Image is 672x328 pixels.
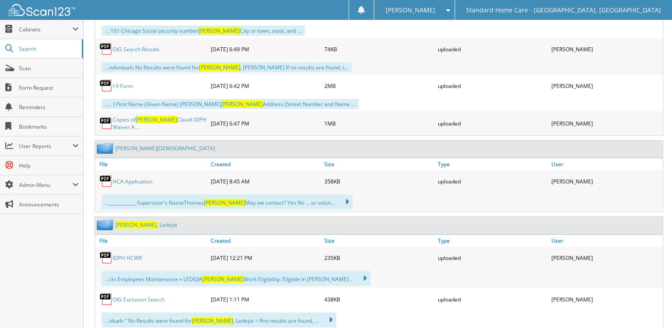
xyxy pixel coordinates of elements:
[136,116,177,123] span: [PERSON_NAME]
[549,77,663,95] div: [PERSON_NAME]
[19,65,79,72] span: Scan
[102,62,352,72] div: ...ndividuals No Results were found for , [PERSON_NAME] If no results are found, t...
[113,178,152,185] a: HCA Application
[102,99,359,109] div: ..... ) First Name (Given Name) [PERSON_NAME] Address (Street Number and Name ...
[628,286,672,328] iframe: Chat Widget
[322,290,436,308] div: 438KB
[436,235,549,247] a: Type
[221,100,263,108] span: [PERSON_NAME]
[322,172,436,190] div: 358KB
[97,219,115,230] img: folder2.png
[95,235,209,247] a: File
[19,123,79,130] span: Bookmarks
[102,313,336,328] div: ...iduals “ No Results were found for , Ledejia > Ifno results are found, ...
[209,158,322,170] a: Created
[209,77,322,95] div: [DATE] 6:42 PM
[102,271,370,286] div: ...cts Employees Maintenance » LEDEJIA Work Eligibility: Eligible In [PERSON_NAME]...
[19,84,79,92] span: Form Request
[204,199,245,206] span: [PERSON_NAME]
[19,103,79,111] span: Reminders
[436,40,549,58] div: uploaded
[113,296,165,303] a: OIG Exclusion Search
[19,162,79,169] span: Help
[549,172,663,190] div: [PERSON_NAME]
[99,251,113,264] img: PDF.png
[209,290,322,308] div: [DATE] 1:11 PM
[322,77,436,95] div: 2MB
[115,221,157,229] span: [PERSON_NAME]
[192,317,233,324] span: [PERSON_NAME]
[115,145,215,152] a: [PERSON_NAME][DEMOGRAPHIC_DATA]
[97,143,115,154] img: folder2.png
[209,172,322,190] div: [DATE] 8:45 AM
[19,181,72,189] span: Admin Menu
[209,235,322,247] a: Created
[549,235,663,247] a: User
[549,290,663,308] div: [PERSON_NAME]
[436,114,549,133] div: uploaded
[99,42,113,56] img: PDF.png
[385,8,435,13] span: [PERSON_NAME]
[198,27,240,34] span: [PERSON_NAME]
[549,40,663,58] div: [PERSON_NAME]
[436,290,549,308] div: uploaded
[19,26,72,33] span: Cabinets
[322,158,436,170] a: Size
[322,249,436,267] div: 235KB
[19,201,79,208] span: Announcements
[322,40,436,58] div: 74KB
[99,293,113,306] img: PDF.png
[549,249,663,267] div: [PERSON_NAME]
[199,64,240,71] span: [PERSON_NAME]
[322,235,436,247] a: Size
[436,77,549,95] div: uploaded
[99,175,113,188] img: PDF.png
[95,158,209,170] a: File
[209,40,322,58] div: [DATE] 6:49 PM
[113,46,159,53] a: OIG Search Results
[102,26,305,36] div: ... 101 Chicago Social security number City or town, state, and ...
[113,82,133,90] a: I-9 Form
[115,221,177,229] a: [PERSON_NAME], Ledejia
[113,254,142,262] a: IDPH HCWR
[113,116,206,131] a: Copies of[PERSON_NAME]Claudi IDPH Waiver A...
[102,195,353,210] div: ...____________ Supervisor's NameThomas May we contact? Yes No ... or volun...
[202,275,244,283] span: [PERSON_NAME]
[322,114,436,133] div: 1MB
[549,158,663,170] a: User
[436,249,549,267] div: uploaded
[209,249,322,267] div: [DATE] 12:21 PM
[9,4,75,16] img: scan123-logo-white.svg
[549,114,663,133] div: [PERSON_NAME]
[466,8,661,13] span: Standard Home Care - [GEOGRAPHIC_DATA], [GEOGRAPHIC_DATA]
[436,172,549,190] div: uploaded
[19,45,77,53] span: Search
[19,142,72,150] span: User Reports
[209,114,322,133] div: [DATE] 6:47 PM
[99,79,113,92] img: PDF.png
[436,158,549,170] a: Type
[99,117,113,130] img: PDF.png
